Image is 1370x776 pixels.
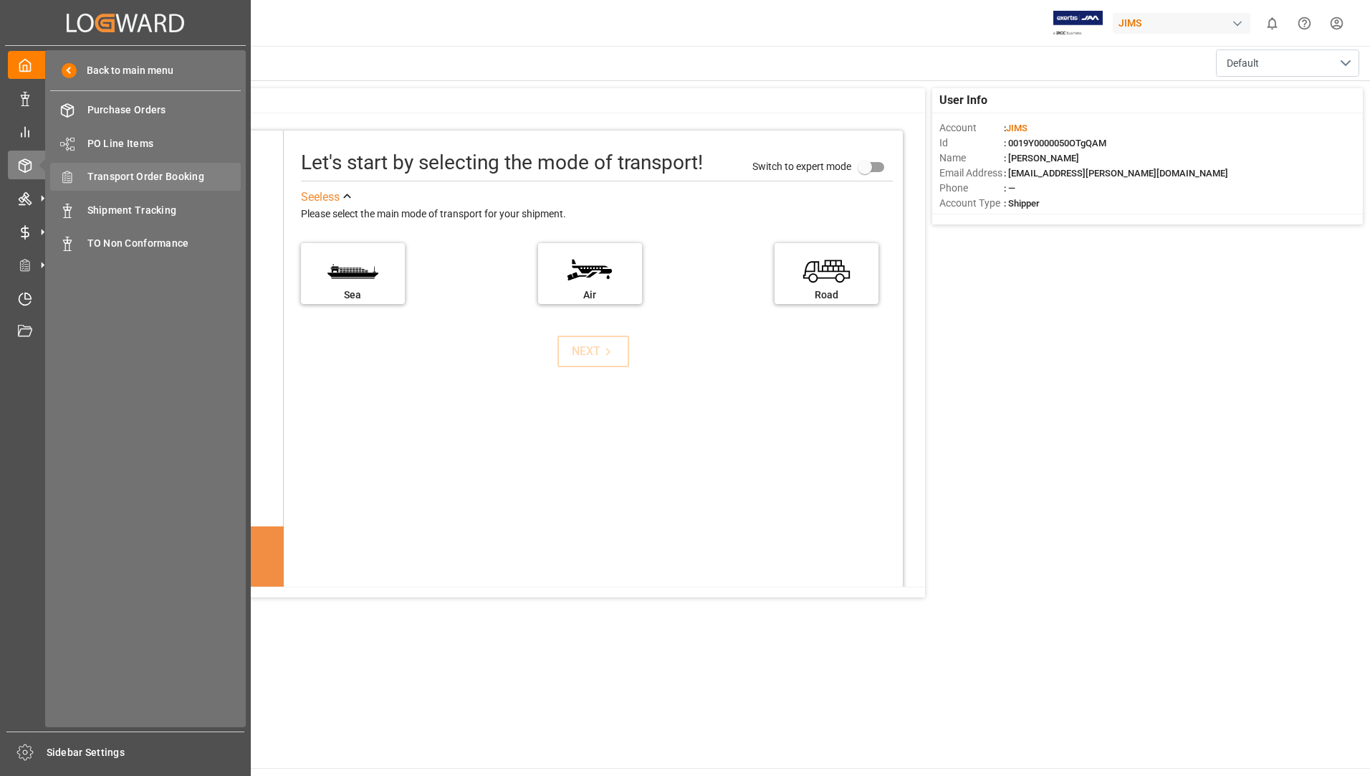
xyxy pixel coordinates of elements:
[87,103,241,118] span: Purchase Orders
[47,745,245,760] span: Sidebar Settings
[1006,123,1027,133] span: JIMS
[8,118,243,146] a: My Reports
[87,169,241,184] span: Transport Order Booking
[752,160,851,171] span: Switch to expert mode
[8,84,243,112] a: Data Management
[1004,123,1027,133] span: :
[1256,7,1288,39] button: show 0 new notifications
[1227,56,1259,71] span: Default
[939,120,1004,136] span: Account
[1004,198,1040,209] span: : Shipper
[1004,138,1106,148] span: : 0019Y0000050OTgQAM
[572,343,615,360] div: NEXT
[782,288,871,303] div: Road
[1113,13,1250,34] div: JIMS
[87,136,241,151] span: PO Line Items
[939,92,987,109] span: User Info
[939,136,1004,151] span: Id
[1004,153,1079,164] span: : [PERSON_NAME]
[50,163,241,191] a: Transport Order Booking
[939,166,1004,181] span: Email Address
[1004,168,1228,179] span: : [EMAIL_ADDRESS][PERSON_NAME][DOMAIN_NAME]
[1053,11,1103,36] img: Exertis%20JAM%20-%20Email%20Logo.jpg_1722504956.jpg
[50,129,241,157] a: PO Line Items
[301,148,703,178] div: Let's start by selecting the mode of transport!
[939,151,1004,166] span: Name
[301,189,340,206] div: See less
[545,288,635,303] div: Air
[50,96,241,124] a: Purchase Orders
[1216,49,1359,77] button: open menu
[8,318,243,346] a: Document Management
[50,230,241,257] a: TO Non Conformance
[50,196,241,224] a: Shipment Tracking
[8,51,243,79] a: My Cockpit
[939,181,1004,196] span: Phone
[1004,183,1015,194] span: : —
[87,236,241,251] span: TO Non Conformance
[939,196,1004,211] span: Account Type
[87,203,241,218] span: Shipment Tracking
[557,336,629,367] button: NEXT
[1288,7,1321,39] button: Help Center
[77,63,173,78] span: Back to main menu
[308,288,398,303] div: Sea
[1113,9,1256,37] button: JIMS
[8,284,243,312] a: Timeslot Management V2
[301,206,893,223] div: Please select the main mode of transport for your shipment.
